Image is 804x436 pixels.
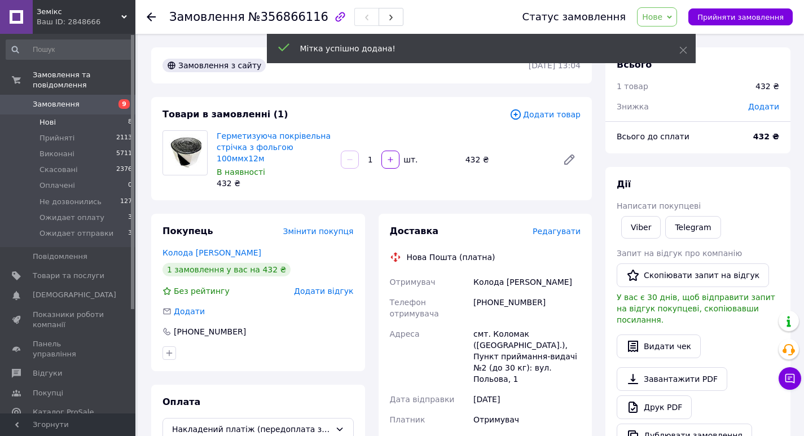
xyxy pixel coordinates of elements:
[617,102,649,111] span: Знижка
[283,227,354,236] span: Змінити покупця
[33,70,135,90] span: Замовлення та повідомлення
[118,99,130,109] span: 9
[390,329,420,338] span: Адреса
[779,367,801,390] button: Чат з покупцем
[558,148,581,171] a: Редагувати
[162,397,200,407] span: Оплата
[617,395,692,419] a: Друк PDF
[169,10,245,24] span: Замовлення
[697,13,784,21] span: Прийняти замовлення
[128,228,132,239] span: 3
[39,197,102,207] span: Не дозвонились
[217,168,265,177] span: В наявності
[522,11,626,23] div: Статус замовлення
[617,82,648,91] span: 1 товар
[33,388,63,398] span: Покупці
[617,201,701,210] span: Написати покупцеві
[116,165,132,175] span: 2376
[173,326,247,337] div: [PHONE_NUMBER]
[39,117,56,127] span: Нові
[390,298,439,318] span: Телефон отримувача
[172,423,331,435] span: Накладений платіж (передоплата за доставку в обидві сторони)
[471,409,583,430] div: Отримувач
[162,263,291,276] div: 1 замовлення у вас на 432 ₴
[509,108,581,121] span: Додати товар
[33,271,104,281] span: Товари та послуги
[33,407,94,417] span: Каталог ProSale
[33,339,104,359] span: Панель управління
[6,39,133,60] input: Пошук
[390,278,436,287] span: Отримувач
[162,109,288,120] span: Товари в замовленні (1)
[390,415,425,424] span: Платник
[755,81,779,92] div: 432 ₴
[404,252,498,263] div: Нова Пошта (платна)
[748,102,779,111] span: Додати
[401,154,419,165] div: шт.
[162,248,261,257] a: Колода [PERSON_NAME]
[617,367,727,391] a: Завантажити PDF
[147,11,156,23] div: Повернутися назад
[39,180,75,191] span: Оплачені
[617,263,769,287] button: Скопіювати запит на відгук
[33,310,104,330] span: Показники роботи компанії
[248,10,328,24] span: №356866116
[217,178,332,189] div: 432 ₴
[217,131,331,163] a: Герметизуюча покрівельна стрічка з фольгою 100ммх12м
[39,149,74,159] span: Виконані
[533,227,581,236] span: Редагувати
[39,228,113,239] span: Ожидает отправки
[33,252,87,262] span: Повідомлення
[294,287,353,296] span: Додати відгук
[471,324,583,389] div: смт. Коломак ([GEOGRAPHIC_DATA].), Пункт приймання-видачі №2 (до 30 кг): вул. Польова, 1
[116,149,132,159] span: 5711
[37,7,121,17] span: Земікс
[617,293,775,324] span: У вас є 30 днів, щоб відправити запит на відгук покупцеві, скопіювавши посилання.
[39,213,104,223] span: Ожидает оплату
[471,389,583,409] div: [DATE]
[617,334,701,358] button: Видати чек
[162,59,266,72] div: Замовлення з сайту
[300,43,651,54] div: Мітка успішно додана!
[174,287,230,296] span: Без рейтингу
[390,226,439,236] span: Доставка
[33,368,62,378] span: Відгуки
[461,152,553,168] div: 432 ₴
[688,8,793,25] button: Прийняти замовлення
[471,272,583,292] div: Колода [PERSON_NAME]
[128,213,132,223] span: 3
[665,216,720,239] a: Telegram
[162,226,213,236] span: Покупець
[617,249,742,258] span: Запит на відгук про компанію
[37,17,135,27] div: Ваш ID: 2848666
[471,292,583,324] div: [PHONE_NUMBER]
[621,216,661,239] a: Viber
[33,290,116,300] span: [DEMOGRAPHIC_DATA]
[128,117,132,127] span: 8
[116,133,132,143] span: 2113
[617,132,689,141] span: Всього до сплати
[39,165,78,175] span: Скасовані
[39,133,74,143] span: Прийняті
[128,180,132,191] span: 0
[753,132,779,141] b: 432 ₴
[617,179,631,190] span: Дії
[174,307,205,316] span: Додати
[169,131,202,175] img: Герметизуюча покрівельна стрічка з фольгою 100ммх12м
[642,12,662,21] span: Нове
[390,395,455,404] span: Дата відправки
[120,197,132,207] span: 127
[33,99,80,109] span: Замовлення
